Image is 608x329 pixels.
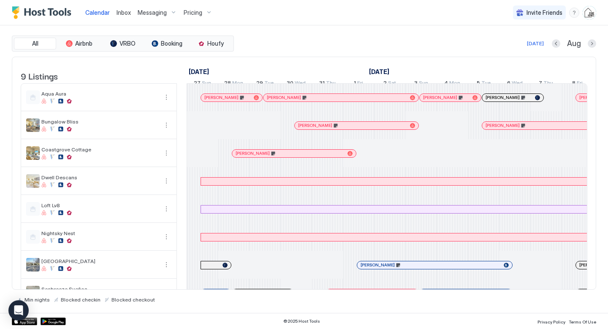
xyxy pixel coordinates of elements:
div: menu [161,176,171,186]
span: Blocked checkout [111,296,155,303]
span: Tue [481,80,491,88]
span: Messaging [138,9,167,16]
span: Houfy [207,40,224,47]
button: More options [161,288,171,298]
a: Terms Of Use [569,317,596,326]
a: Google Play Store [41,318,66,325]
div: menu [161,92,171,102]
span: Inbox [117,9,131,16]
span: Mon [232,80,243,88]
span: All [32,40,38,47]
div: menu [161,260,171,270]
span: Aqua Aura [41,90,158,97]
div: menu [161,204,171,214]
span: © 2025 Host Tools [283,318,320,324]
span: 6 [507,80,510,88]
span: Privacy Policy [537,319,565,324]
span: Fri [357,80,363,88]
div: Host Tools Logo [12,6,75,19]
span: [PERSON_NAME] [298,123,332,128]
span: Terms Of Use [569,319,596,324]
div: menu [161,120,171,130]
a: Privacy Policy [537,317,565,326]
a: August 1, 2025 [352,78,365,90]
a: August 6, 2025 [505,78,525,90]
span: 9 Listings [21,69,58,82]
div: listing image [26,258,40,271]
a: August 1, 2025 [367,66,391,78]
span: Fri [577,80,583,88]
a: August 5, 2025 [475,78,493,90]
button: Houfy [190,38,232,49]
span: Wed [512,80,523,88]
a: Calendar [85,8,110,17]
button: More options [161,92,171,102]
span: Loft Lv8 [41,202,158,208]
span: 27 [194,80,201,88]
span: [PERSON_NAME] [267,95,301,100]
span: Bungalow Bliss [41,118,158,125]
button: VRBO [102,38,144,49]
div: User profile [583,6,596,19]
a: App Store [12,318,37,325]
span: 5 [477,80,480,88]
div: [DATE] [527,40,544,47]
span: Tue [264,80,274,88]
span: [PERSON_NAME] [486,95,520,100]
a: July 30, 2025 [285,78,308,90]
span: Min nights [24,296,50,303]
span: 3 [414,80,418,88]
a: July 27, 2025 [187,66,211,78]
div: tab-group [12,36,234,52]
span: Thu [326,80,336,88]
div: menu [161,288,171,298]
span: 29 [256,80,263,88]
span: Sat [388,80,396,88]
button: [DATE] [526,38,545,49]
button: More options [161,260,171,270]
div: listing image [26,174,40,188]
a: August 7, 2025 [537,78,555,90]
button: More options [161,176,171,186]
span: Calendar [85,9,110,16]
button: Previous month [552,39,560,48]
span: Aug [567,39,581,49]
span: Dwell Descans [41,174,158,181]
a: July 29, 2025 [254,78,276,90]
span: Nightsky Nest [41,230,158,236]
span: Sun [202,80,211,88]
span: Booking [161,40,182,47]
a: August 4, 2025 [442,78,462,90]
span: [PERSON_NAME] [486,123,520,128]
span: [PERSON_NAME] [204,95,239,100]
span: Invite Friends [527,9,562,16]
a: August 8, 2025 [570,78,585,90]
button: More options [161,148,171,158]
span: 28 [224,80,231,88]
span: 31 [319,80,325,88]
button: More options [161,204,171,214]
button: All [14,38,56,49]
a: Inbox [117,8,131,17]
div: menu [161,232,171,242]
button: Airbnb [58,38,100,49]
span: 8 [572,80,575,88]
span: Pricing [184,9,202,16]
div: menu [569,8,579,18]
button: More options [161,120,171,130]
a: July 28, 2025 [222,78,245,90]
span: 1 [354,80,356,88]
span: [PERSON_NAME] [361,262,395,268]
span: Thu [543,80,553,88]
span: 2 [383,80,387,88]
span: [PERSON_NAME] [423,95,457,100]
div: listing image [26,286,40,299]
a: August 2, 2025 [381,78,398,90]
span: Wed [295,80,306,88]
span: [GEOGRAPHIC_DATA] [41,258,158,264]
span: Airbnb [75,40,92,47]
span: 30 [287,80,293,88]
span: [PERSON_NAME] [236,151,270,156]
